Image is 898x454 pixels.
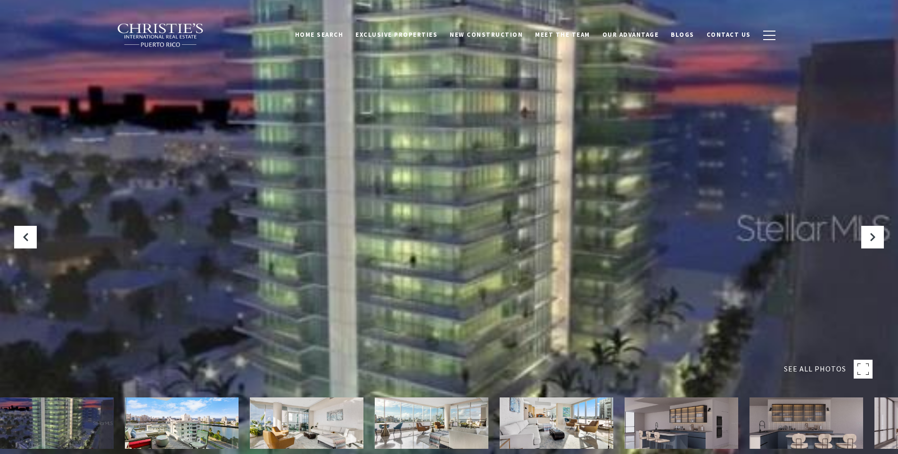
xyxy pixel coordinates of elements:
[707,31,751,39] span: Contact Us
[784,363,846,375] span: SEE ALL PHOTOS
[529,26,596,44] a: Meet the Team
[250,397,363,449] img: 555 Monserrate CONDOMINIO COSMOPOLITAN Unit: 1004
[602,31,659,39] span: Our Advantage
[375,397,488,449] img: 555 Monserrate CONDOMINIO COSMOPOLITAN Unit: 1004
[117,23,205,48] img: Christie's International Real Estate black text logo
[671,31,694,39] span: Blogs
[596,26,665,44] a: Our Advantage
[450,31,523,39] span: New Construction
[500,397,613,449] img: 555 Monserrate CONDOMINIO COSMOPOLITAN Unit: 1004
[625,397,738,449] img: 555 Monserrate CONDOMINIO COSMOPOLITAN Unit: 1004
[355,31,437,39] span: Exclusive Properties
[125,397,239,449] img: 555 Monserrate CONDOMINIO COSMOPOLITAN Unit: 1004
[289,26,350,44] a: Home Search
[750,397,863,449] img: 555 Monserrate CONDOMINIO COSMOPOLITAN Unit: 1004
[665,26,700,44] a: Blogs
[349,26,444,44] a: Exclusive Properties
[444,26,529,44] a: New Construction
